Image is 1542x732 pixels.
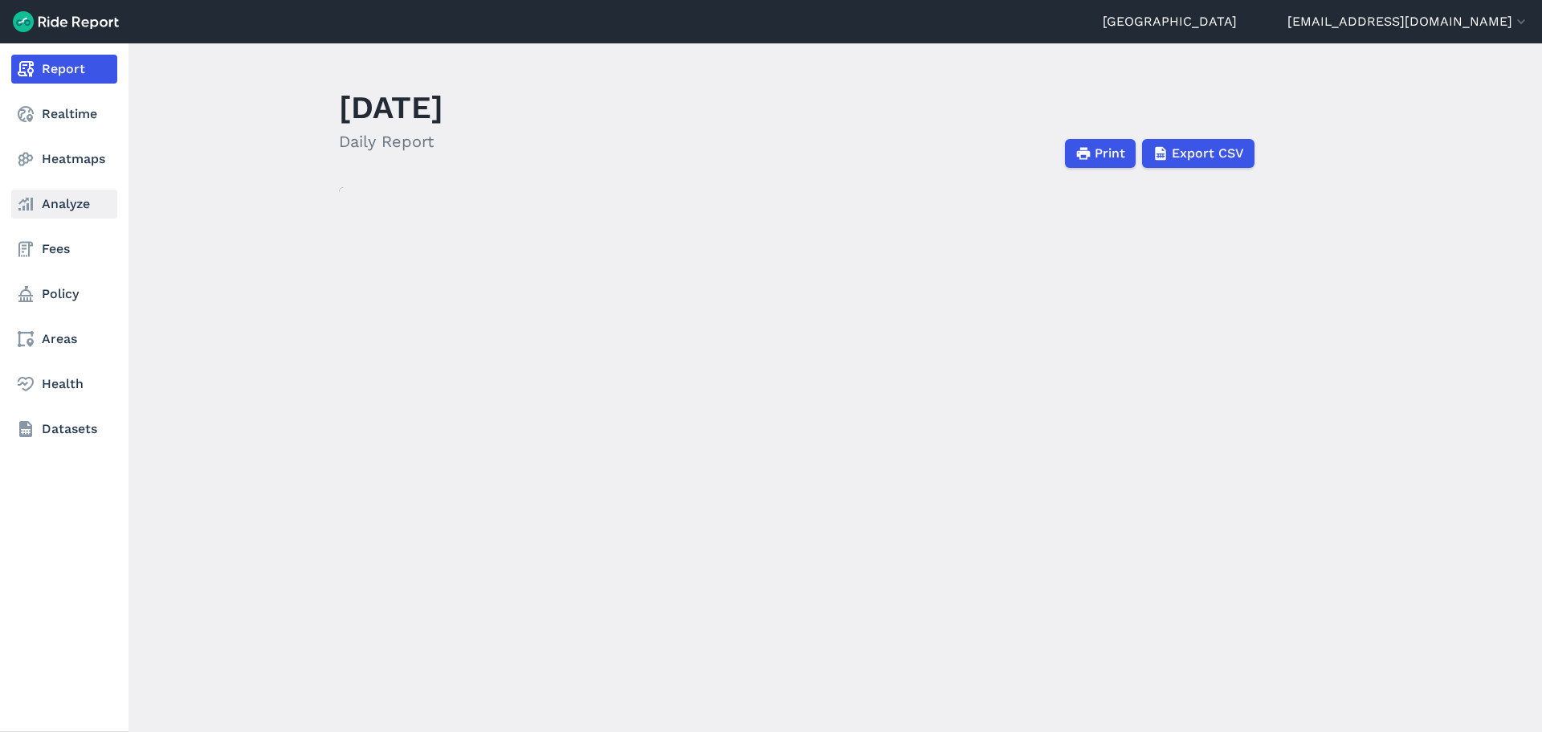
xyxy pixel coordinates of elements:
[1287,12,1529,31] button: [EMAIL_ADDRESS][DOMAIN_NAME]
[1065,139,1136,168] button: Print
[13,11,119,32] img: Ride Report
[11,280,117,309] a: Policy
[1142,139,1254,168] button: Export CSV
[11,100,117,129] a: Realtime
[11,190,117,219] a: Analyze
[1103,12,1237,31] a: [GEOGRAPHIC_DATA]
[1095,144,1125,163] span: Print
[11,325,117,354] a: Areas
[11,415,117,444] a: Datasets
[1172,144,1244,163] span: Export CSV
[339,85,443,129] h1: [DATE]
[339,129,443,153] h2: Daily Report
[11,370,117,399] a: Health
[11,235,117,264] a: Fees
[11,145,117,174] a: Heatmaps
[11,55,117,84] a: Report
